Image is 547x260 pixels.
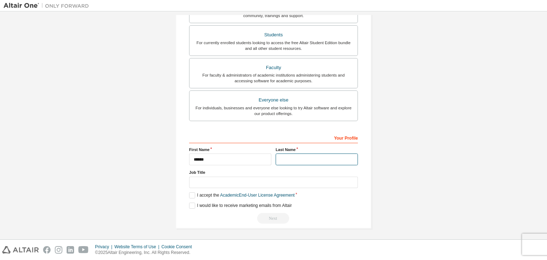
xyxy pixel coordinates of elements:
a: Academic End-User License Agreement [220,193,295,198]
p: © 2025 Altair Engineering, Inc. All Rights Reserved. [95,250,196,256]
label: I accept the [189,192,295,198]
img: facebook.svg [43,246,51,254]
img: youtube.svg [78,246,89,254]
img: instagram.svg [55,246,62,254]
div: For individuals, businesses and everyone else looking to try Altair software and explore our prod... [194,105,353,116]
img: altair_logo.svg [2,246,39,254]
div: Privacy [95,244,114,250]
img: linkedin.svg [67,246,74,254]
div: Read and acccept EULA to continue [189,213,358,224]
div: For currently enrolled students looking to access the free Altair Student Edition bundle and all ... [194,40,353,51]
label: First Name [189,147,271,152]
label: I would like to receive marketing emails from Altair [189,203,292,209]
div: Your Profile [189,132,358,143]
label: Last Name [276,147,358,152]
img: Altair One [4,2,93,9]
div: Website Terms of Use [114,244,161,250]
div: For faculty & administrators of academic institutions administering students and accessing softwa... [194,72,353,84]
div: Students [194,30,353,40]
div: Cookie Consent [161,244,196,250]
div: Everyone else [194,95,353,105]
label: Job Title [189,170,358,175]
div: Faculty [194,63,353,73]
